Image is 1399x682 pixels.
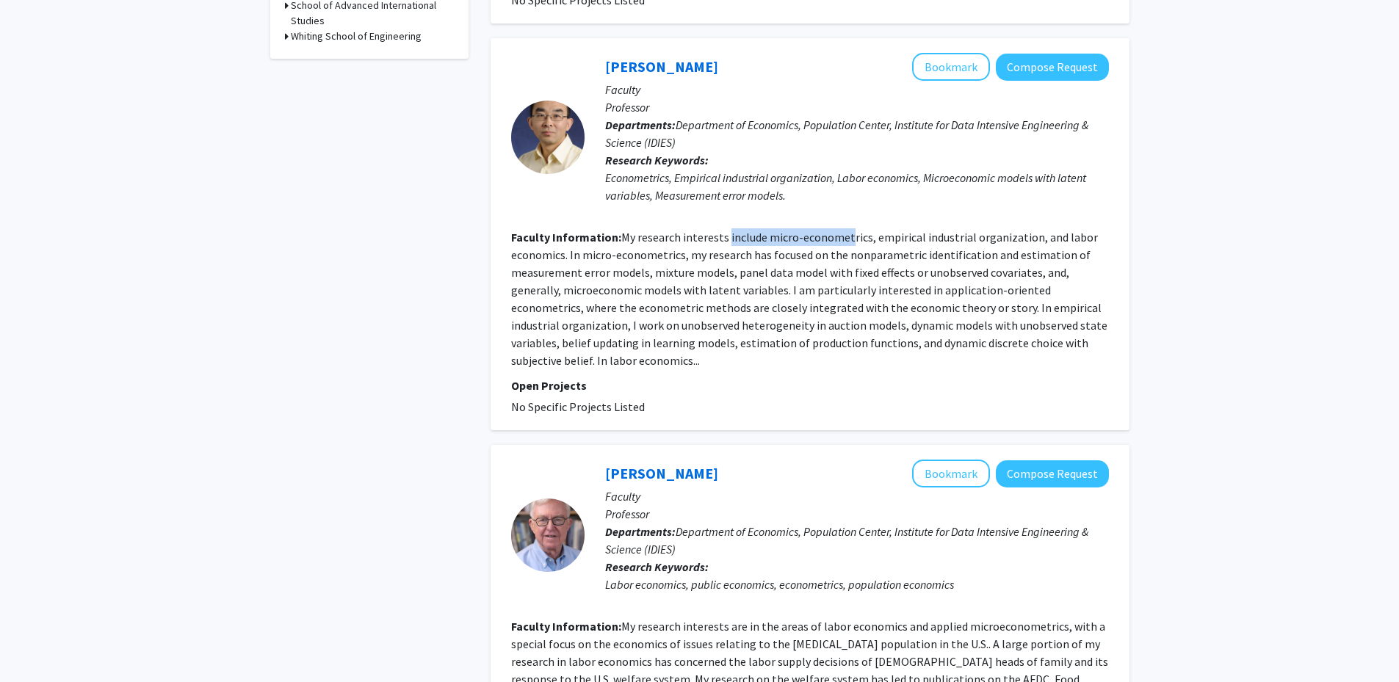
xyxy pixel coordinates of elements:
button: Add Robert Moffitt to Bookmarks [912,460,990,487]
b: Faculty Information: [511,230,621,244]
span: Department of Economics, Population Center, Institute for Data Intensive Engineering & Science (I... [605,117,1088,150]
p: Faculty [605,487,1109,505]
p: Open Projects [511,377,1109,394]
span: Department of Economics, Population Center, Institute for Data Intensive Engineering & Science (I... [605,524,1088,556]
p: Faculty [605,81,1109,98]
a: [PERSON_NAME] [605,464,718,482]
span: No Specific Projects Listed [511,399,645,414]
b: Research Keywords: [605,153,709,167]
div: Labor economics, public economics, econometrics, population economics [605,576,1109,593]
a: [PERSON_NAME] [605,57,718,76]
b: Research Keywords: [605,559,709,574]
p: Professor [605,98,1109,116]
b: Faculty Information: [511,619,621,634]
div: Econometrics, Empirical industrial organization, Labor economics, Microeconomic models with laten... [605,169,1109,204]
b: Departments: [605,117,676,132]
h3: Whiting School of Engineering [291,29,422,44]
button: Compose Request to Yingyao Hu [996,54,1109,81]
iframe: Chat [11,616,62,671]
p: Professor [605,505,1109,523]
b: Departments: [605,524,676,539]
fg-read-more: My research interests include micro-econometrics, empirical industrial organization, and labor ec... [511,230,1107,368]
button: Compose Request to Robert Moffitt [996,460,1109,487]
button: Add Yingyao Hu to Bookmarks [912,53,990,81]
